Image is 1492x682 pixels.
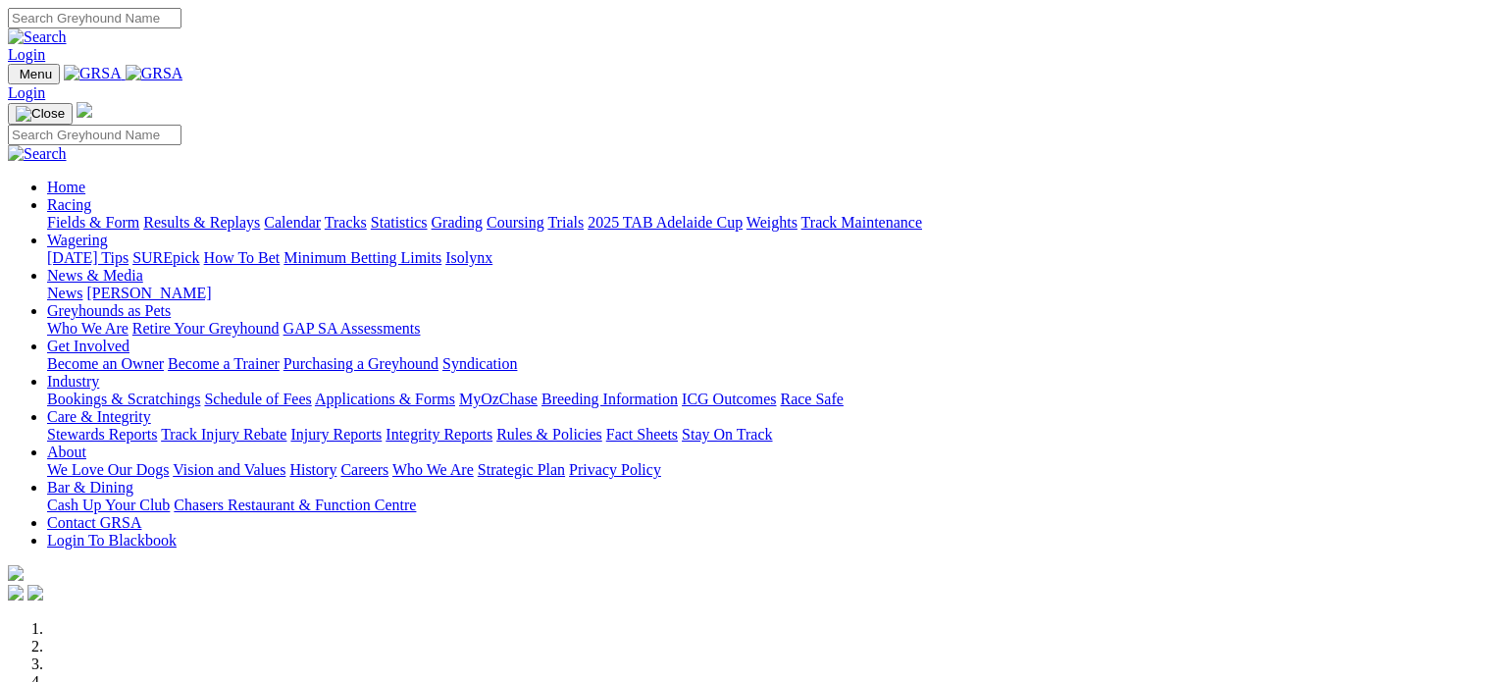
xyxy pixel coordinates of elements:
div: Greyhounds as Pets [47,320,1484,338]
button: Toggle navigation [8,103,73,125]
a: GAP SA Assessments [283,320,421,337]
a: Become a Trainer [168,355,280,372]
img: Search [8,28,67,46]
a: Grading [432,214,483,231]
div: Racing [47,214,1484,232]
img: Search [8,145,67,163]
a: Login [8,84,45,101]
a: Track Injury Rebate [161,426,286,443]
a: Login To Blackbook [47,532,177,549]
a: Syndication [442,355,517,372]
a: Stay On Track [682,426,772,443]
a: Bookings & Scratchings [47,391,200,407]
a: Minimum Betting Limits [283,249,441,266]
a: Calendar [264,214,321,231]
a: History [289,461,336,478]
a: Strategic Plan [478,461,565,478]
img: GRSA [126,65,183,82]
img: logo-grsa-white.png [8,565,24,581]
a: Vision and Values [173,461,285,478]
a: Track Maintenance [801,214,922,231]
a: Results & Replays [143,214,260,231]
a: SUREpick [132,249,199,266]
a: Who We Are [47,320,129,337]
div: News & Media [47,285,1484,302]
div: Care & Integrity [47,426,1484,444]
img: twitter.svg [27,585,43,601]
a: Home [47,179,85,195]
button: Toggle navigation [8,64,60,84]
a: Contact GRSA [47,514,141,531]
a: Chasers Restaurant & Function Centre [174,497,416,513]
a: Rules & Policies [496,426,602,443]
a: Get Involved [47,338,129,354]
a: [DATE] Tips [47,249,129,266]
a: Injury Reports [290,426,382,443]
a: How To Bet [204,249,281,266]
a: Statistics [371,214,428,231]
a: Privacy Policy [569,461,661,478]
a: News [47,285,82,301]
a: Login [8,46,45,63]
a: Coursing [487,214,544,231]
a: Schedule of Fees [204,391,311,407]
a: We Love Our Dogs [47,461,169,478]
img: GRSA [64,65,122,82]
input: Search [8,8,181,28]
a: Greyhounds as Pets [47,302,171,319]
a: Become an Owner [47,355,164,372]
a: [PERSON_NAME] [86,285,211,301]
a: Race Safe [780,391,843,407]
a: Retire Your Greyhound [132,320,280,337]
img: logo-grsa-white.png [77,102,92,118]
a: Fact Sheets [606,426,678,443]
img: Close [16,106,65,122]
a: Cash Up Your Club [47,497,170,513]
a: About [47,444,86,460]
a: Stewards Reports [47,426,157,443]
a: Applications & Forms [315,391,455,407]
a: MyOzChase [459,391,538,407]
a: Wagering [47,232,108,248]
a: Trials [547,214,584,231]
a: Racing [47,196,91,213]
div: Bar & Dining [47,497,1484,514]
a: 2025 TAB Adelaide Cup [588,214,743,231]
a: Careers [340,461,388,478]
a: Care & Integrity [47,408,151,425]
a: Integrity Reports [386,426,492,443]
img: facebook.svg [8,585,24,601]
a: Weights [746,214,797,231]
a: Industry [47,373,99,390]
a: Tracks [325,214,367,231]
a: Isolynx [445,249,492,266]
a: News & Media [47,267,143,284]
a: Purchasing a Greyhound [283,355,438,372]
div: Industry [47,391,1484,408]
a: Breeding Information [541,391,678,407]
a: Fields & Form [47,214,139,231]
a: Who We Are [392,461,474,478]
a: Bar & Dining [47,479,133,496]
div: About [47,461,1484,479]
span: Menu [20,67,52,81]
div: Wagering [47,249,1484,267]
a: ICG Outcomes [682,391,776,407]
input: Search [8,125,181,145]
div: Get Involved [47,355,1484,373]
